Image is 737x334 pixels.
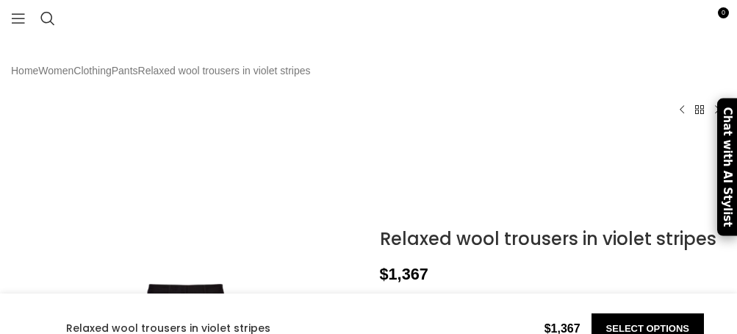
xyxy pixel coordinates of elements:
img: Magda Butrym [380,155,446,221]
a: Pants [112,63,138,79]
a: Open mobile menu [4,4,33,33]
span: Relaxed wool trousers in violet stripes [138,63,311,79]
div: My Wishlist [669,4,700,33]
a: 0 [700,4,730,33]
a: Previous product [673,101,691,118]
bdi: 1,367 [380,265,428,283]
a: Search [33,4,62,33]
a: Clothing [73,63,111,79]
h1: Relaxed wool trousers in violet stripes [380,229,727,250]
span: 0 [718,7,729,18]
a: Next product [708,101,726,118]
a: Home [11,63,38,79]
nav: Breadcrumb [11,63,311,79]
span: $ [380,265,389,283]
a: Women [38,63,73,79]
